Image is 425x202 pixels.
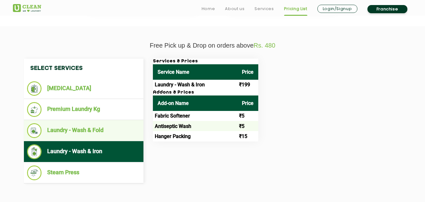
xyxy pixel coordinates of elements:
[237,64,258,80] th: Price
[153,59,258,64] h3: Services & Prices
[284,5,307,13] a: Pricing List
[225,5,244,13] a: About us
[27,123,42,138] img: Laundry - Wash & Fold
[27,81,140,96] li: [MEDICAL_DATA]
[27,81,42,96] img: Dry Cleaning
[27,102,42,117] img: Premium Laundry Kg
[254,42,275,49] span: Rs. 480
[237,121,258,131] td: ₹5
[153,64,237,80] th: Service Name
[237,95,258,111] th: Price
[153,80,237,90] td: Laundry - Wash & Iron
[254,5,274,13] a: Services
[27,102,140,117] li: Premium Laundry Kg
[367,5,407,13] a: Franchise
[27,123,140,138] li: Laundry - Wash & Fold
[317,5,357,13] a: Login/Signup
[202,5,215,13] a: Home
[153,111,237,121] td: Fabric Softener
[153,131,237,141] td: Hanger Packing
[153,121,237,131] td: Antiseptic Wash
[24,59,143,78] h4: Select Services
[27,144,140,159] li: Laundry - Wash & Iron
[237,111,258,121] td: ₹5
[153,95,237,111] th: Add-on Name
[13,4,41,12] img: UClean Laundry and Dry Cleaning
[237,131,258,141] td: ₹15
[153,90,258,95] h3: Addons & Prices
[27,165,42,180] img: Steam Press
[237,80,258,90] td: ₹199
[13,42,412,49] p: Free Pick up & Drop on orders above
[27,144,42,159] img: Laundry - Wash & Iron
[27,165,140,180] li: Steam Press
